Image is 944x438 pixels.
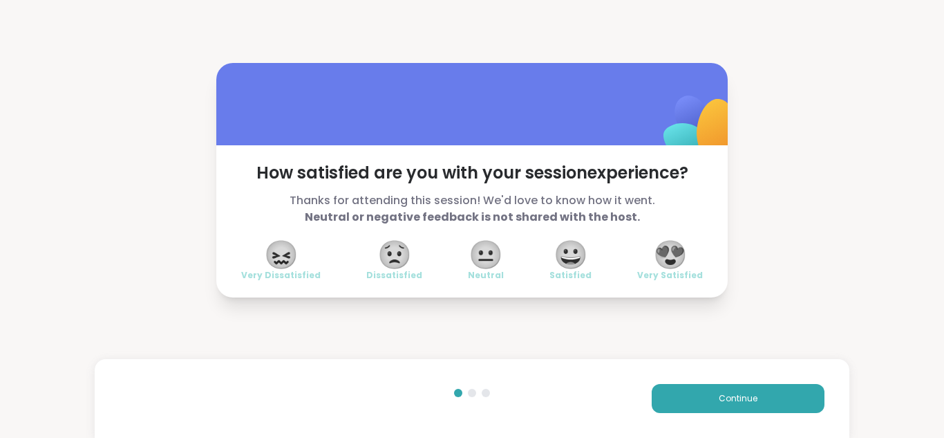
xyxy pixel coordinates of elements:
span: How satisfied are you with your session experience? [241,162,703,184]
span: 😖 [264,242,299,267]
span: 😟 [377,242,412,267]
span: Thanks for attending this session! We'd love to know how it went. [241,192,703,226]
span: Dissatisfied [366,270,422,281]
span: Very Satisfied [637,270,703,281]
span: 😐 [469,242,503,267]
span: 😀 [554,242,588,267]
button: Continue [652,384,824,413]
img: ShareWell Logomark [631,60,768,197]
span: Continue [719,392,757,405]
b: Neutral or negative feedback is not shared with the host. [305,209,640,225]
span: Very Dissatisfied [241,270,321,281]
span: 😍 [653,242,688,267]
span: Satisfied [549,270,592,281]
span: Neutral [468,270,504,281]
